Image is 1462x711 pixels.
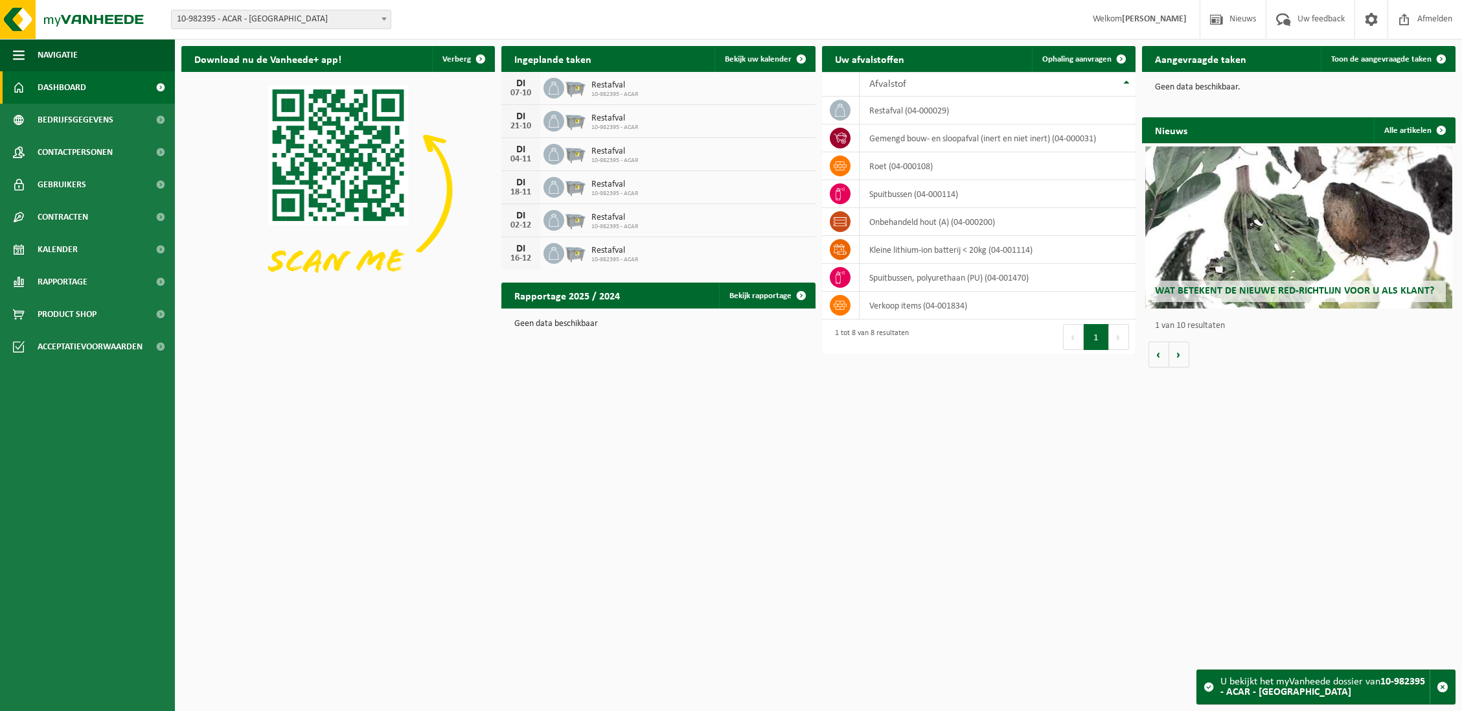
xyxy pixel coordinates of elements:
[38,71,86,104] span: Dashboard
[514,320,802,329] p: Geen data beschikbaar
[822,46,917,71] h2: Uw afvalstoffen
[860,208,1136,236] td: onbehandeld hout (A) (04-000200)
[1142,117,1200,143] h2: Nieuws
[564,208,586,230] img: WB-2500-GAL-GY-01
[508,78,534,89] div: DI
[591,190,638,198] span: 10-982395 - ACAR
[501,283,633,308] h2: Rapportage 2025 / 2024
[442,55,471,64] span: Verberg
[591,80,638,91] span: Restafval
[1084,324,1109,350] button: 1
[1142,46,1259,71] h2: Aangevraagde taken
[591,223,638,231] span: 10-982395 - ACAR
[591,180,638,190] span: Restafval
[38,136,113,169] span: Contactpersonen
[1220,677,1425,697] strong: 10-982395 - ACAR - [GEOGRAPHIC_DATA]
[869,79,906,89] span: Afvalstof
[508,122,534,131] div: 21-10
[181,46,354,71] h2: Download nu de Vanheede+ app!
[181,72,495,307] img: Download de VHEPlus App
[172,10,391,29] span: 10-982395 - ACAR - SINT-NIKLAAS
[1169,342,1189,367] button: Volgende
[564,175,586,197] img: WB-2500-GAL-GY-01
[1042,55,1112,64] span: Ophaling aanvragen
[860,180,1136,208] td: spuitbussen (04-000114)
[38,39,78,71] span: Navigatie
[725,55,792,64] span: Bekijk uw kalender
[1321,46,1454,72] a: Toon de aangevraagde taken
[1155,286,1434,296] span: Wat betekent de nieuwe RED-richtlijn voor u als klant?
[591,91,638,99] span: 10-982395 - ACAR
[1374,117,1454,143] a: Alle artikelen
[564,76,586,98] img: WB-2500-GAL-GY-01
[501,46,604,71] h2: Ingeplande taken
[1145,146,1453,309] a: Wat betekent de nieuwe RED-richtlijn voor u als klant?
[591,113,638,124] span: Restafval
[432,46,494,72] button: Verberg
[1155,321,1449,331] p: 1 van 10 resultaten
[508,111,534,122] div: DI
[38,169,86,201] span: Gebruikers
[564,109,586,131] img: WB-2500-GAL-GY-01
[1331,55,1432,64] span: Toon de aangevraagde taken
[860,124,1136,152] td: gemengd bouw- en sloopafval (inert en niet inert) (04-000031)
[591,157,638,165] span: 10-982395 - ACAR
[1109,324,1129,350] button: Next
[508,155,534,164] div: 04-11
[591,256,638,264] span: 10-982395 - ACAR
[860,236,1136,264] td: kleine lithium-ion batterij < 20kg (04-001114)
[860,152,1136,180] td: roet (04-000108)
[564,241,586,263] img: WB-2500-GAL-GY-01
[591,213,638,223] span: Restafval
[1220,670,1430,704] div: U bekijkt het myVanheede dossier van
[508,178,534,188] div: DI
[508,89,534,98] div: 07-10
[171,10,391,29] span: 10-982395 - ACAR - SINT-NIKLAAS
[508,211,534,221] div: DI
[1122,14,1187,24] strong: [PERSON_NAME]
[591,124,638,132] span: 10-982395 - ACAR
[591,146,638,157] span: Restafval
[508,145,534,155] div: DI
[860,264,1136,292] td: spuitbussen, polyurethaan (PU) (04-001470)
[860,292,1136,320] td: verkoop items (04-001834)
[591,246,638,256] span: Restafval
[38,298,97,331] span: Product Shop
[38,266,87,298] span: Rapportage
[508,254,534,263] div: 16-12
[508,188,534,197] div: 18-11
[828,323,909,351] div: 1 tot 8 van 8 resultaten
[714,46,814,72] a: Bekijk uw kalender
[38,201,88,233] span: Contracten
[1063,324,1084,350] button: Previous
[38,104,113,136] span: Bedrijfsgegevens
[719,283,814,309] a: Bekijk rapportage
[38,233,78,266] span: Kalender
[1155,83,1443,92] p: Geen data beschikbaar.
[508,244,534,254] div: DI
[1148,342,1169,367] button: Vorige
[564,142,586,164] img: WB-2500-GAL-GY-01
[38,331,143,363] span: Acceptatievoorwaarden
[508,221,534,230] div: 02-12
[1032,46,1134,72] a: Ophaling aanvragen
[860,97,1136,124] td: restafval (04-000029)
